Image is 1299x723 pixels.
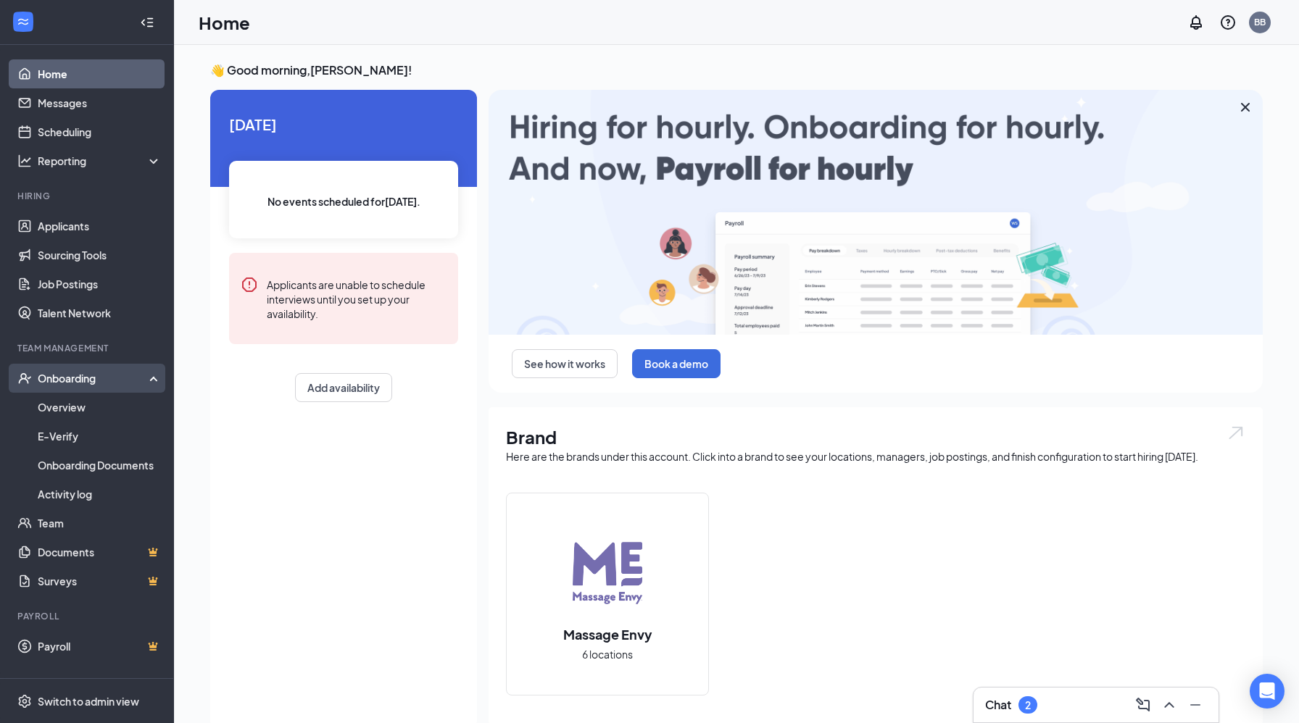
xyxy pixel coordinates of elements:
[38,451,162,480] a: Onboarding Documents
[17,190,159,202] div: Hiring
[1161,696,1178,714] svg: ChevronUp
[38,509,162,538] a: Team
[1219,14,1237,31] svg: QuestionInfo
[38,371,149,385] div: Onboarding
[38,694,139,709] div: Switch to admin view
[199,10,250,35] h1: Home
[489,90,1263,335] img: payroll-large.gif
[38,298,162,327] a: Talent Network
[38,422,162,451] a: E-Verify
[17,154,32,168] svg: Analysis
[38,567,162,595] a: SurveysCrown
[17,610,159,622] div: Payroll
[1134,696,1152,714] svg: ComposeMessage
[38,393,162,422] a: Overview
[17,342,159,354] div: Team Management
[582,646,633,662] span: 6 locations
[267,276,447,321] div: Applicants are unable to schedule interviews until you set up your availability.
[38,154,162,168] div: Reporting
[38,632,162,661] a: PayrollCrown
[506,449,1245,464] div: Here are the brands under this account. Click into a brand to see your locations, managers, job p...
[1237,99,1254,116] svg: Cross
[1227,425,1245,441] img: open.6027fd2a22e1237b5b06.svg
[38,59,162,88] a: Home
[38,269,162,298] a: Job Postings
[985,697,1011,713] h3: Chat
[1132,693,1155,716] button: ComposeMessage
[512,349,618,378] button: See how it works
[241,276,258,293] svg: Error
[561,527,654,619] img: Massage Envy
[295,373,392,402] button: Add availability
[38,480,162,509] a: Activity log
[549,625,667,643] h2: Massage Envy
[38,241,162,269] a: Sourcing Tools
[16,14,30,29] svg: WorkstreamLogo
[1187,14,1205,31] svg: Notifications
[1254,16,1266,28] div: BB
[1187,696,1204,714] svg: Minimize
[267,193,420,209] span: No events scheduled for [DATE] .
[506,425,1245,449] h1: Brand
[1250,674,1285,709] div: Open Intercom Messenger
[38,212,162,241] a: Applicants
[210,62,1263,78] h3: 👋 Good morning, [PERSON_NAME] !
[1025,699,1031,711] div: 2
[38,117,162,146] a: Scheduling
[1184,693,1207,716] button: Minimize
[140,15,154,30] svg: Collapse
[38,538,162,567] a: DocumentsCrown
[38,88,162,117] a: Messages
[229,113,458,135] span: [DATE]
[17,371,32,385] svg: UserCheck
[632,349,721,378] button: Book a demo
[1158,693,1181,716] button: ChevronUp
[17,694,32,709] svg: Settings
